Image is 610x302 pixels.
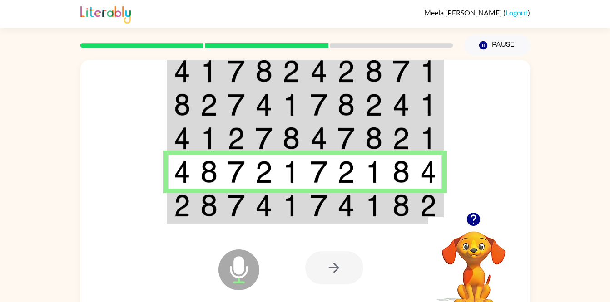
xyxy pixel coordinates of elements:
[255,127,273,150] img: 7
[283,194,300,217] img: 1
[200,127,218,150] img: 1
[365,60,382,83] img: 8
[424,8,503,17] span: Meela [PERSON_NAME]
[283,161,300,183] img: 1
[310,161,327,183] img: 7
[174,127,190,150] img: 4
[365,127,382,150] img: 8
[200,93,218,116] img: 2
[420,127,436,150] img: 1
[283,127,300,150] img: 8
[255,161,273,183] img: 2
[310,194,327,217] img: 7
[337,161,355,183] img: 2
[365,93,382,116] img: 2
[283,60,300,83] img: 2
[228,93,245,116] img: 7
[174,93,190,116] img: 8
[392,127,410,150] img: 2
[365,194,382,217] img: 1
[392,60,410,83] img: 7
[310,127,327,150] img: 4
[392,93,410,116] img: 4
[255,93,273,116] img: 4
[337,60,355,83] img: 2
[424,8,530,17] div: ( )
[337,127,355,150] img: 7
[200,194,218,217] img: 8
[310,60,327,83] img: 4
[174,60,190,83] img: 4
[174,194,190,217] img: 2
[337,93,355,116] img: 8
[365,161,382,183] img: 1
[392,161,410,183] img: 8
[392,194,410,217] img: 8
[255,194,273,217] img: 4
[464,35,530,56] button: Pause
[337,194,355,217] img: 4
[283,93,300,116] img: 1
[200,60,218,83] img: 1
[228,194,245,217] img: 7
[200,161,218,183] img: 8
[80,4,131,24] img: Literably
[228,161,245,183] img: 7
[228,60,245,83] img: 7
[255,60,273,83] img: 8
[228,127,245,150] img: 2
[420,60,436,83] img: 1
[420,93,436,116] img: 1
[506,8,528,17] a: Logout
[174,161,190,183] img: 4
[420,194,436,217] img: 2
[310,93,327,116] img: 7
[420,161,436,183] img: 4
